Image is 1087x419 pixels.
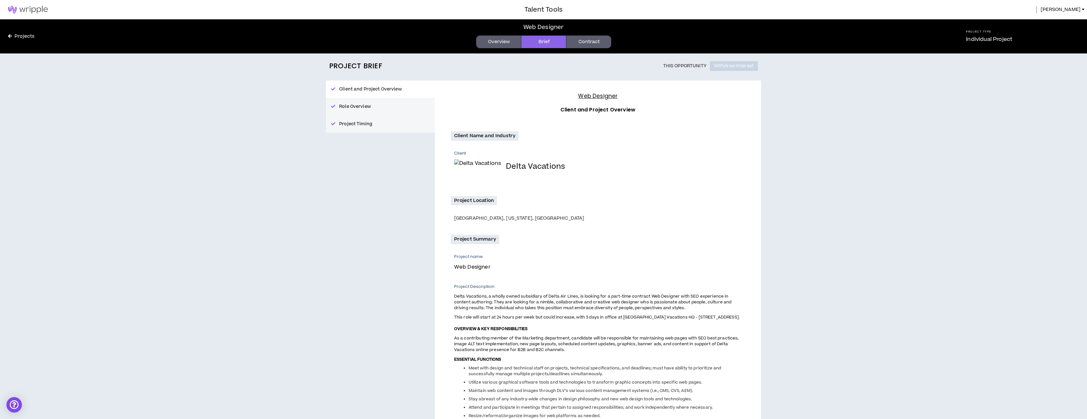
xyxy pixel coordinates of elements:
[521,35,566,48] a: Brief
[506,162,565,171] h4: Delta Vacations
[1041,6,1081,13] span: [PERSON_NAME]
[454,326,528,332] strong: OVERVIEW & KEY RESPONSIBILITIES
[451,92,745,100] h4: Web Designer
[476,35,521,48] a: Overview
[451,196,497,205] p: Project Location
[326,98,435,115] button: Role Overview
[454,215,745,222] div: [GEOGRAPHIC_DATA], [US_STATE], [GEOGRAPHIC_DATA]
[469,413,600,419] span: Resize/reformat/organize images for web platforms as needed.
[663,63,707,69] p: This Opportunity
[454,314,740,320] span: This role will start at 24 hours per week but could increase, with 3 days in office at [GEOGRAPHI...
[966,30,1012,34] h5: Project Type
[451,131,519,140] p: Client Name and Industry
[454,159,501,174] img: Delta Vacations
[469,396,692,402] span: Stay abreast of any industry-wide changes in design philosophy and new web design tools and techn...
[966,35,1012,43] p: Individual Project
[454,254,740,260] p: Project name
[566,35,611,48] a: Contract
[710,61,758,71] button: Withdraw Interest
[451,235,499,244] p: Project Summary
[329,62,382,70] h2: Project Brief
[454,284,745,290] p: Project Description
[469,365,721,377] span: Meet with design and technical staff on projects, technical specifications, and deadlines; must h...
[454,293,732,311] span: Delta Vacations, a wholly owned subsidiary of Delta Air Lines, is looking for a part-time contrac...
[451,106,745,114] h3: Client and Project Overview
[326,115,435,133] button: Project Timing
[454,150,466,156] p: Client
[454,335,739,353] span: As a contributing member of the Marketing department, candidate will be responsible for maintaini...
[469,405,713,410] span: Attend and participate in meetings that pertain to assigned responsibilities; and work independen...
[454,263,740,271] p: Web Designer
[523,23,564,32] div: Web Designer
[469,379,702,385] span: Utilize various graphical software tools and technologies to transform graphic concepts into spec...
[469,388,693,394] span: Maintain web content and images through DLV’s various content management systems (i.e., CMS, CVS,...
[524,5,563,14] h3: Talent Tools
[454,357,501,362] strong: ESSENTIAL FUNCTIONS
[6,397,22,413] div: Open Intercom Messenger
